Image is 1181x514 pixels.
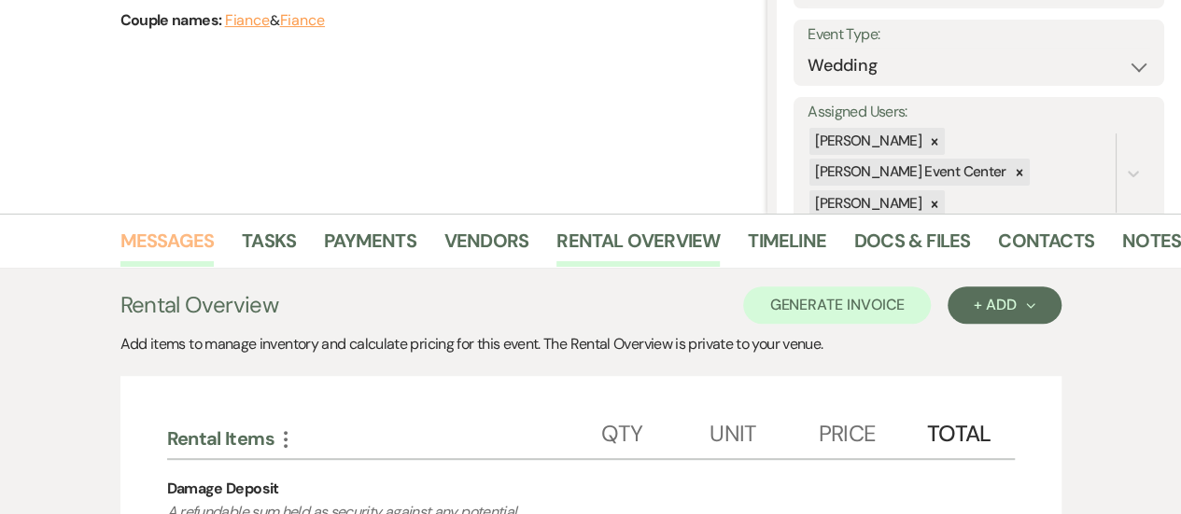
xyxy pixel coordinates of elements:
div: Damage Deposit [167,478,279,500]
div: + Add [974,298,1034,313]
label: Event Type: [808,21,1150,49]
button: + Add [948,286,1061,324]
a: Timeline [748,226,826,267]
a: Docs & Files [854,226,970,267]
a: Rental Overview [556,226,720,267]
h3: Rental Overview [120,288,278,322]
button: Fiance [225,13,271,28]
span: Couple names: [120,10,225,30]
a: Payments [324,226,416,267]
div: Total [927,402,992,458]
div: Add items to manage inventory and calculate pricing for this event. The Rental Overview is privat... [120,333,1061,355]
div: Qty [601,402,710,458]
a: Notes [1122,226,1181,267]
button: Generate Invoice [743,286,931,324]
button: Fiance [279,13,325,28]
div: [PERSON_NAME] [809,190,924,217]
div: [PERSON_NAME] [809,128,924,155]
div: [PERSON_NAME] Event Center [809,159,1008,186]
div: Price [818,402,926,458]
a: Contacts [998,226,1094,267]
a: Vendors [444,226,528,267]
a: Tasks [242,226,296,267]
div: Unit [710,402,818,458]
div: Rental Items [167,426,601,451]
span: & [225,11,325,30]
label: Assigned Users: [808,99,1150,126]
a: Messages [120,226,215,267]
